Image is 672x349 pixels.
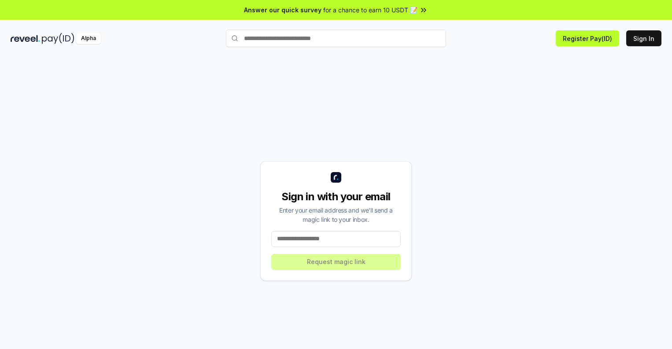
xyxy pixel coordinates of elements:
span: for a chance to earn 10 USDT 📝 [323,5,417,15]
img: pay_id [42,33,74,44]
img: reveel_dark [11,33,40,44]
div: Enter your email address and we’ll send a magic link to your inbox. [271,206,401,224]
div: Alpha [76,33,101,44]
button: Sign In [626,30,661,46]
span: Answer our quick survey [244,5,321,15]
button: Register Pay(ID) [556,30,619,46]
div: Sign in with your email [271,190,401,204]
img: logo_small [331,172,341,183]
